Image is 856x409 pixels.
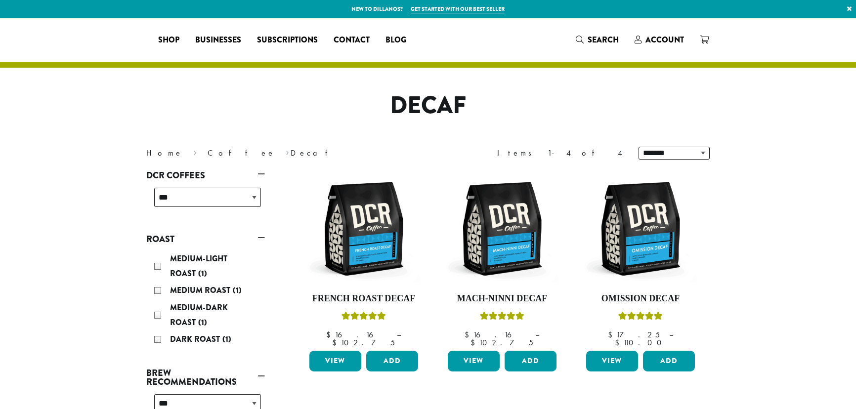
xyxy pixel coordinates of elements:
span: Businesses [195,34,241,46]
span: (1) [233,285,242,296]
a: Shop [150,32,187,48]
bdi: 110.00 [615,337,666,348]
span: Medium Roast [170,285,233,296]
div: Rated 4.33 out of 5 [618,310,663,325]
span: – [669,329,673,340]
span: (1) [198,268,207,279]
div: Items 1-4 of 4 [497,147,624,159]
span: › [286,144,289,159]
a: Search [568,32,627,48]
a: View [586,351,638,371]
a: Brew Recommendations [146,365,265,390]
a: Roast [146,231,265,247]
span: Shop [158,34,179,46]
bdi: 102.75 [332,337,395,348]
a: Mach-Ninni DecafRated 5.00 out of 5 [445,172,559,347]
span: Search [588,34,619,45]
span: (1) [198,317,207,328]
div: Roast [146,247,265,352]
span: – [535,329,539,340]
span: › [193,144,197,159]
span: Dark Roast [170,333,222,345]
span: Account [645,34,684,45]
button: Add [643,351,695,371]
a: Coffee [208,148,275,158]
button: Add [505,351,556,371]
img: DCR-12oz-French-Roast-Decaf-Stock-scaled.png [307,172,421,286]
bdi: 16.16 [465,329,526,340]
h4: French Roast Decaf [307,293,421,304]
bdi: 16.16 [326,329,387,340]
span: Contact [334,34,370,46]
a: French Roast DecafRated 5.00 out of 5 [307,172,421,347]
a: View [448,351,500,371]
span: Subscriptions [257,34,318,46]
span: $ [608,329,616,340]
div: Rated 5.00 out of 5 [480,310,524,325]
img: DCR-12oz-Omission-Decaf-scaled.png [584,172,697,286]
h4: Omission Decaf [584,293,697,304]
span: $ [615,337,623,348]
span: Medium-Light Roast [170,253,227,279]
bdi: 17.25 [608,329,660,340]
nav: Breadcrumb [146,147,413,159]
div: DCR Coffees [146,184,265,219]
a: Omission DecafRated 4.33 out of 5 [584,172,697,347]
a: Home [146,148,183,158]
span: $ [471,337,479,348]
span: – [397,329,401,340]
h1: Decaf [139,91,717,120]
span: $ [332,337,341,348]
bdi: 102.75 [471,337,533,348]
span: $ [326,329,335,340]
div: Rated 5.00 out of 5 [342,310,386,325]
h4: Mach-Ninni Decaf [445,293,559,304]
button: Add [366,351,418,371]
a: Get started with our best seller [411,5,505,13]
span: Medium-Dark Roast [170,302,228,328]
span: Blog [385,34,406,46]
span: $ [465,329,473,340]
a: DCR Coffees [146,167,265,184]
img: DCR-12oz-Mach-Ninni-Decaf-Stock-scaled.png [445,172,559,286]
a: View [309,351,361,371]
span: (1) [222,333,231,345]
